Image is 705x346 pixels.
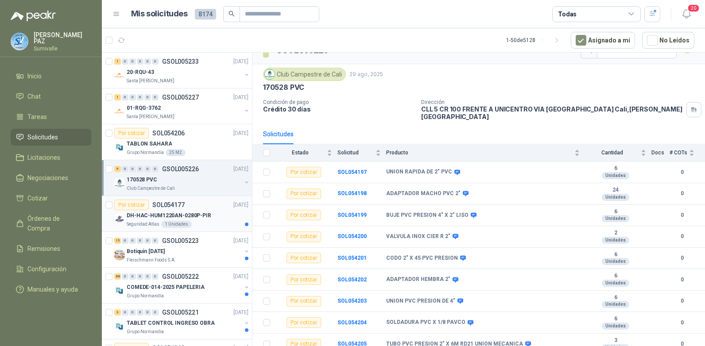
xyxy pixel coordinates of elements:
b: 6 [585,273,646,280]
p: 170528 PVC [127,176,157,184]
div: 15 [114,238,121,244]
span: Solicitud [337,150,374,156]
div: Unidades [602,215,629,222]
img: Company Logo [114,70,125,81]
p: GSOL005233 [162,58,199,65]
b: 0 [670,297,694,305]
div: 0 [152,238,159,244]
button: No Leídos [642,32,694,49]
p: Botiquin [DATE] [127,247,165,256]
b: 24 [585,187,646,194]
div: Por cotizar [114,128,149,138]
a: Remisiones [11,240,91,257]
div: Unidades [602,194,629,201]
img: Company Logo [114,285,125,296]
p: GSOL005222 [162,273,199,280]
b: CODO 2" X 45 PVC PRESION [386,255,458,262]
a: Chat [11,88,91,105]
p: Grupo Normandía [127,328,164,335]
span: Inicio [27,71,42,81]
div: 0 [122,94,128,100]
b: 6 [585,315,646,323]
span: Chat [27,92,41,101]
b: 0 [670,189,694,198]
a: 1 0 0 0 0 0 GSOL005233[DATE] Company Logo20-RQU-43Santa [PERSON_NAME] [114,56,250,85]
span: Solicitudes [27,132,58,142]
p: Club Campestre de Cali [127,185,175,192]
p: Dirección [421,99,683,105]
p: GSOL005223 [162,238,199,244]
p: COMEDE-014-2025 PAPELERIA [127,283,205,292]
b: 6 [585,165,646,172]
div: 0 [122,58,128,65]
p: Santa [PERSON_NAME] [127,113,174,120]
a: SOL054198 [337,190,367,196]
th: Producto [386,144,585,161]
div: 0 [122,166,128,172]
a: SOL054199 [337,212,367,218]
p: GSOL005221 [162,309,199,315]
p: Seguridad Atlas [127,221,159,228]
div: Por cotizar [287,167,321,177]
span: search [229,11,235,17]
div: Club Campestre de Cali [263,68,346,81]
img: Company Logo [114,250,125,260]
div: 0 [137,166,143,172]
th: Docs [651,144,670,161]
div: 9 [114,166,121,172]
p: GSOL005227 [162,94,199,100]
div: Unidades [602,172,629,179]
span: 20 [687,4,700,12]
div: Por cotizar [114,200,149,210]
span: Licitaciones [27,153,60,162]
img: Logo peakr [11,11,56,21]
b: ADAPTADOR HEMBRA 2" [386,276,450,283]
p: TABLET CONTROL INGRESO OBRA [127,319,215,327]
p: 01-RQG-3762 [127,104,161,112]
p: 20-RQU-43 [127,68,154,77]
a: Configuración [11,261,91,277]
p: Santa [PERSON_NAME] [127,77,174,85]
a: SOL054201 [337,255,367,261]
a: Órdenes de Compra [11,210,91,237]
button: 20 [678,6,694,22]
img: Company Logo [114,321,125,332]
b: 0 [670,211,694,219]
p: CLL 5 CR 100 FRENTE A UNICENTRO VIA [GEOGRAPHIC_DATA] Cali , [PERSON_NAME][GEOGRAPHIC_DATA] [421,105,683,120]
div: 0 [129,273,136,280]
p: [PERSON_NAME] PAZ [34,32,91,44]
p: [DATE] [233,201,248,209]
div: Por cotizar [287,253,321,263]
p: [DATE] [233,237,248,245]
div: Por cotizar [287,231,321,242]
p: DH-HAC-HUM1220AN-0280P-PIR [127,211,211,220]
div: Por cotizar [287,317,321,328]
div: 1 [114,58,121,65]
b: 6 [585,251,646,258]
a: Por cotizarSOL054206[DATE] Company LogoTABLON SAHARAGrupo Normandía25 M2 [102,124,252,160]
b: 6 [585,208,646,215]
a: Cotizar [11,190,91,207]
a: 88 0 0 0 0 0 GSOL005222[DATE] Company LogoCOMEDE-014-2025 PAPELERIAGrupo Normandía [114,271,250,300]
a: SOL054204 [337,319,367,326]
th: Estado [275,144,337,161]
div: Unidades [602,280,629,287]
a: Negociaciones [11,169,91,186]
img: Company Logo [114,178,125,188]
p: Fleischmann Foods S.A. [127,257,176,264]
img: Company Logo [114,214,125,224]
div: Por cotizar [287,296,321,307]
div: Unidades [602,237,629,244]
a: SOL054197 [337,169,367,175]
a: 1 0 0 0 0 0 GSOL005227[DATE] Company Logo01-RQG-3762Santa [PERSON_NAME] [114,92,250,120]
span: Cotizar [27,193,48,203]
span: Cantidad [585,150,639,156]
img: Company Logo [114,106,125,117]
a: Licitaciones [11,149,91,166]
div: 0 [129,309,136,315]
a: Inicio [11,68,91,85]
div: 0 [144,58,151,65]
p: Condición de pago [263,99,414,105]
p: 170528 PVC [263,83,304,92]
